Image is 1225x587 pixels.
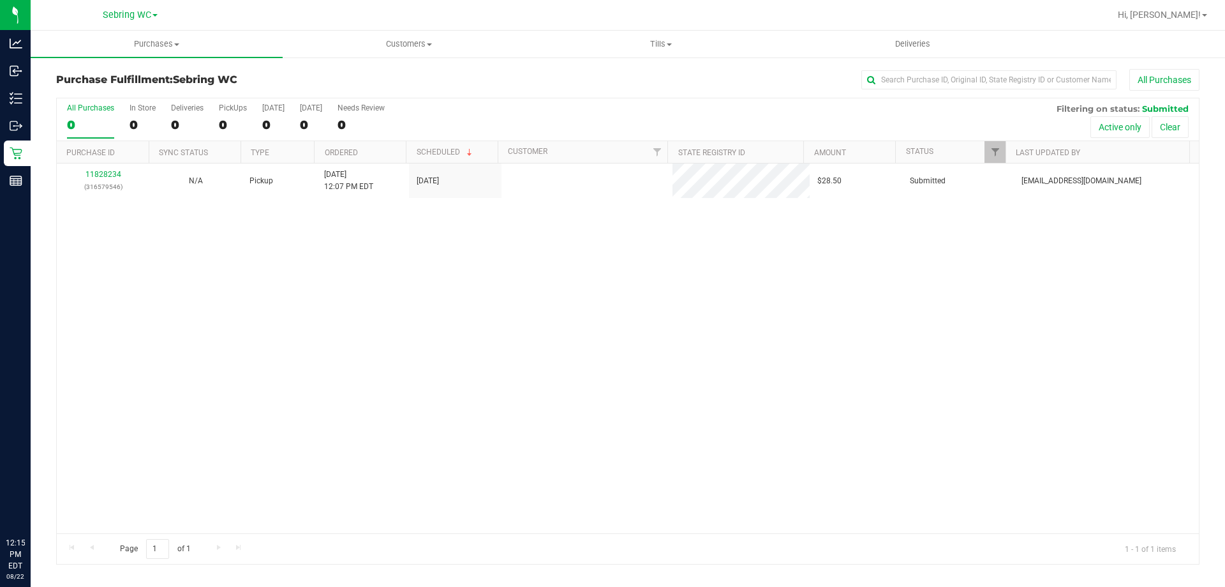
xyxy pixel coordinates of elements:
a: Last Updated By [1016,148,1080,157]
div: 0 [338,118,385,132]
iframe: Resource center [13,485,51,523]
span: Hi, [PERSON_NAME]! [1118,10,1201,20]
a: Filter [646,141,667,163]
a: Filter [984,141,1006,163]
div: 0 [262,118,285,132]
inline-svg: Retail [10,147,22,160]
span: Tills [535,38,786,50]
inline-svg: Outbound [10,119,22,132]
div: [DATE] [300,103,322,112]
span: [DATE] 12:07 PM EDT [324,169,373,193]
a: Deliveries [787,31,1039,57]
div: 0 [130,118,156,132]
inline-svg: Inventory [10,92,22,105]
span: Sebring WC [103,10,151,20]
div: 0 [67,118,114,132]
a: Purchases [31,31,283,57]
a: Scheduled [417,148,475,156]
a: Customers [283,31,535,57]
a: Sync Status [159,148,208,157]
span: Customers [283,38,534,50]
div: 0 [219,118,247,132]
span: [EMAIL_ADDRESS][DOMAIN_NAME] [1021,175,1141,187]
a: Type [251,148,269,157]
a: Purchase ID [66,148,115,157]
h3: Purchase Fulfillment: [56,74,437,86]
div: Deliveries [171,103,204,112]
span: 1 - 1 of 1 items [1115,539,1186,558]
a: Status [906,147,933,156]
inline-svg: Reports [10,174,22,187]
div: 0 [171,118,204,132]
a: 11828234 [85,170,121,179]
a: Ordered [325,148,358,157]
input: 1 [146,539,169,559]
inline-svg: Inbound [10,65,22,77]
span: Not Applicable [189,176,203,185]
span: Filtering on status: [1057,103,1140,114]
a: Amount [814,148,846,157]
div: 0 [300,118,322,132]
button: All Purchases [1129,69,1199,91]
span: Purchases [31,38,283,50]
p: (316579546) [64,181,142,193]
span: Page of 1 [109,539,201,559]
div: Needs Review [338,103,385,112]
div: All Purchases [67,103,114,112]
div: [DATE] [262,103,285,112]
button: Clear [1152,116,1189,138]
button: N/A [189,175,203,187]
a: State Registry ID [678,148,745,157]
input: Search Purchase ID, Original ID, State Registry ID or Customer Name... [861,70,1117,89]
span: Submitted [910,175,946,187]
span: Submitted [1142,103,1189,114]
span: [DATE] [417,175,439,187]
a: Tills [535,31,787,57]
span: $28.50 [817,175,842,187]
span: Sebring WC [173,73,237,86]
div: In Store [130,103,156,112]
div: PickUps [219,103,247,112]
p: 12:15 PM EDT [6,537,25,572]
span: Deliveries [878,38,947,50]
inline-svg: Analytics [10,37,22,50]
button: Active only [1090,116,1150,138]
span: Pickup [249,175,273,187]
p: 08/22 [6,572,25,581]
a: Customer [508,147,547,156]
